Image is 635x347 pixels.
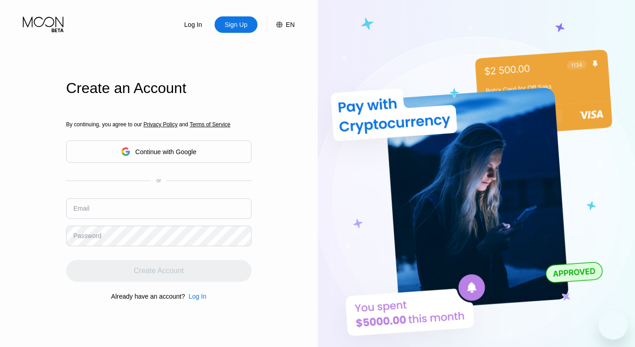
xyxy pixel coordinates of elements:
[143,121,178,128] span: Privacy Policy
[66,121,252,128] div: By continuing, you agree to our
[73,205,89,212] div: Email
[66,80,252,97] div: Create an Account
[286,21,294,28] div: EN
[185,293,206,300] div: Log In
[111,293,185,300] div: Already have an account?
[135,148,196,155] div: Continue with Google
[156,177,161,184] div: or
[66,140,252,163] div: Continue with Google
[172,16,215,33] div: Log In
[598,311,628,340] iframe: Button to launch messaging window
[215,16,257,33] div: Sign Up
[189,121,230,128] span: Terms of Service
[267,16,294,33] div: EN
[178,121,190,128] span: and
[184,20,203,29] div: Log In
[224,20,248,29] div: Sign Up
[189,293,206,300] div: Log In
[73,232,101,239] div: Password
